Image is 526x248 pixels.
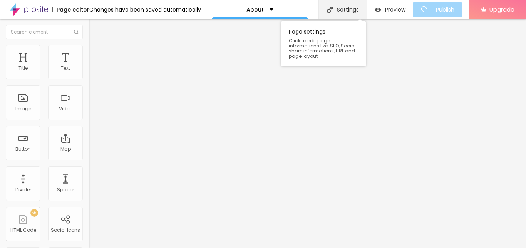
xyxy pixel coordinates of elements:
div: Page settings [281,21,366,66]
div: Text [61,66,70,71]
iframe: Editor [89,19,526,248]
p: About [246,7,264,12]
div: Spacer [57,187,74,192]
div: Changes have been saved automatically [89,7,201,12]
span: Click to edit page informations like: SEO, Social share informations, URL and page layout. [289,38,358,59]
input: Search element [6,25,83,39]
div: Page editor [52,7,89,12]
img: view-1.svg [375,7,381,13]
div: Map [60,147,71,152]
span: Upgrade [489,6,514,13]
button: Preview [367,2,413,17]
img: Icone [74,30,79,34]
img: Icone [327,7,333,13]
div: Button [15,147,31,152]
div: Video [59,106,72,111]
div: Divider [15,187,31,192]
div: Social Icons [51,228,80,233]
span: Preview [385,7,405,13]
div: HTML Code [10,228,36,233]
div: Title [18,66,28,71]
span: Publish [436,7,454,13]
button: Publish [413,2,462,17]
div: Image [15,106,31,111]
